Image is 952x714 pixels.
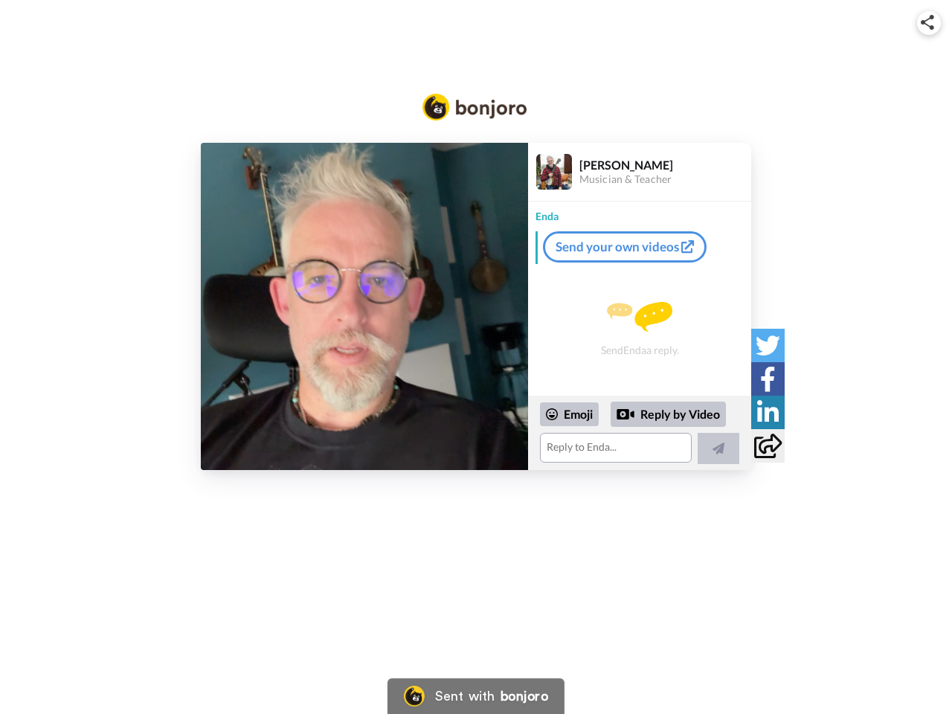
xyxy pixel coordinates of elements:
[543,231,707,263] a: Send your own videos
[528,270,751,388] div: Send Enda a reply.
[579,158,750,172] div: [PERSON_NAME]
[422,94,527,120] img: Bonjoro Logo
[617,405,634,423] div: Reply by Video
[540,402,599,426] div: Emoji
[536,154,572,190] img: Profile Image
[579,173,750,186] div: Musician & Teacher
[528,202,751,224] div: Enda
[201,143,528,470] img: c01d1646-0bfb-4f85-9c0d-b6461f4c9f7e-thumb.jpg
[921,15,934,30] img: ic_share.svg
[611,402,726,427] div: Reply by Video
[607,302,672,332] img: message.svg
